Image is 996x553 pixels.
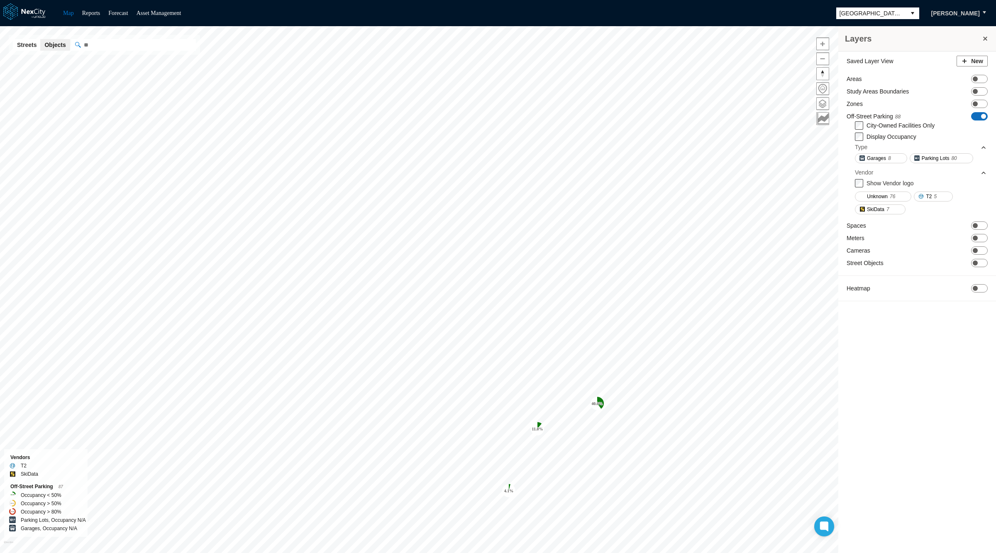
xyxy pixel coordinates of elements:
[847,75,862,83] label: Areas
[922,154,950,162] span: Parking Lots
[817,53,829,65] span: Zoom out
[914,192,953,202] button: T25
[816,37,829,50] button: Zoom in
[847,112,901,121] label: Off-Street Parking
[957,56,988,66] button: New
[855,204,906,214] button: SkiData7
[845,33,981,44] h3: Layers
[21,524,77,533] label: Garages, Occupancy N/A
[816,82,829,95] button: Home
[867,192,888,201] span: Unknown
[855,141,987,153] div: Type
[591,401,603,406] tspan: 40.0 %
[847,284,870,292] label: Heatmap
[82,10,100,16] a: Reports
[21,462,27,470] label: T2
[502,484,515,497] div: Map marker
[867,122,935,129] label: City-Owned Facilities Only
[906,7,919,19] button: select
[21,470,38,478] label: SkiData
[886,205,889,214] span: 7
[847,87,909,96] label: Study Areas Boundaries
[867,180,914,187] label: Show Vendor logo
[10,453,81,462] div: Vendors
[890,192,895,201] span: 76
[867,154,886,162] span: Garages
[4,541,13,551] a: Mapbox homepage
[816,97,829,110] button: Layers management
[951,154,957,162] span: 80
[855,192,911,202] button: Unknown76
[137,10,181,16] a: Asset Management
[816,52,829,65] button: Zoom out
[816,67,829,80] button: Reset bearing to north
[934,192,937,201] span: 5
[840,9,903,17] span: [GEOGRAPHIC_DATA][PERSON_NAME]
[910,153,973,163] button: Parking Lots80
[10,482,81,491] div: Off-Street Parking
[855,143,867,151] div: Type
[926,192,932,201] span: T2
[63,10,74,16] a: Map
[59,484,63,489] span: 87
[531,422,544,435] div: Map marker
[847,259,884,267] label: Street Objects
[931,9,980,17] span: [PERSON_NAME]
[895,114,901,120] span: 88
[817,68,829,80] span: Reset bearing to north
[847,246,870,255] label: Cameras
[13,39,41,51] button: Streets
[591,397,604,410] div: Map marker
[971,57,983,65] span: New
[847,57,893,65] label: Saved Layer View
[847,234,864,242] label: Meters
[21,499,61,508] label: Occupancy > 50%
[855,168,873,177] div: Vendor
[21,508,61,516] label: Occupancy > 80%
[867,205,884,214] span: SkiData
[855,166,987,179] div: Vendor
[923,6,989,20] button: [PERSON_NAME]
[44,41,66,49] span: Objects
[888,154,891,162] span: 8
[816,112,829,125] button: Key metrics
[817,38,829,50] span: Zoom in
[40,39,70,51] button: Objects
[17,41,37,49] span: Streets
[504,489,514,493] tspan: 4.1 %
[855,153,907,163] button: Garages8
[867,133,916,140] label: Display Occupancy
[847,100,863,108] label: Zones
[21,516,86,524] label: Parking Lots, Occupancy N/A
[532,427,543,431] tspan: 11.0 %
[847,221,866,230] label: Spaces
[108,10,128,16] a: Forecast
[21,491,61,499] label: Occupancy < 50%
